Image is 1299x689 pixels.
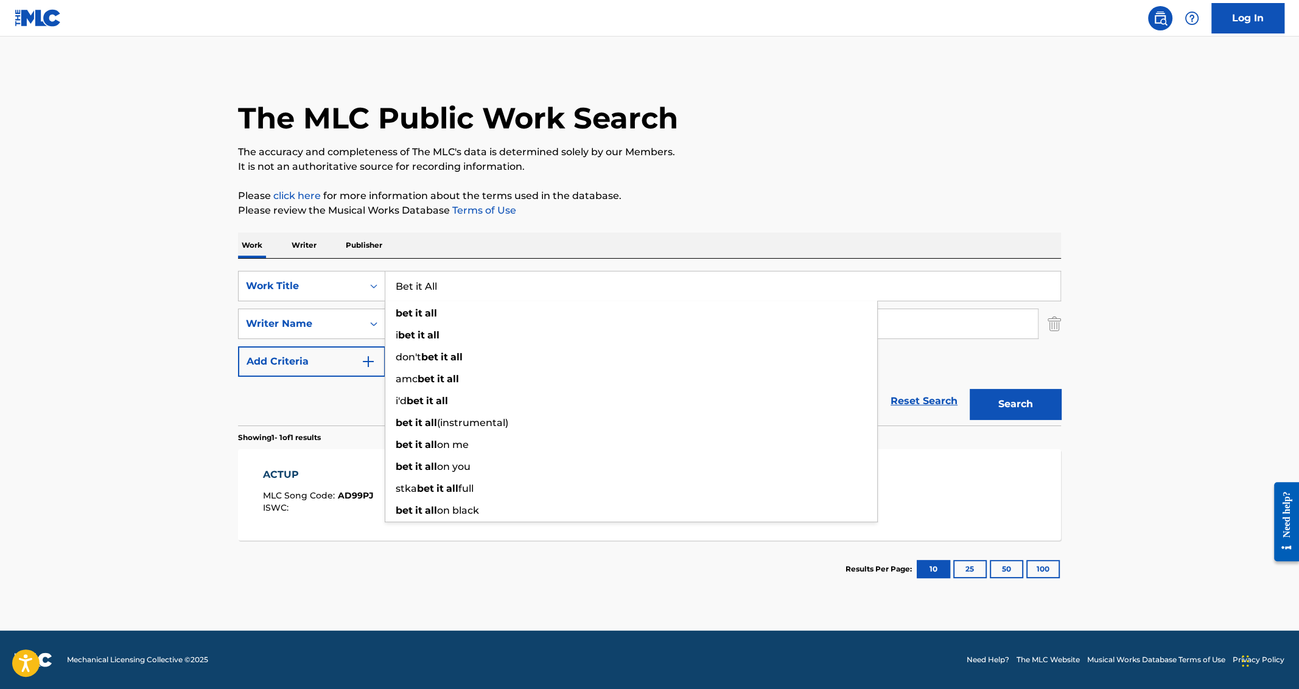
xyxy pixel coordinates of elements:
[990,560,1023,578] button: 50
[458,483,474,494] span: full
[450,351,463,363] strong: all
[427,329,439,341] strong: all
[238,346,385,377] button: Add Criteria
[396,351,421,363] span: don't
[238,100,678,136] h1: The MLC Public Work Search
[884,388,964,414] a: Reset Search
[437,439,469,450] span: on me
[437,505,479,516] span: on black
[415,505,422,516] strong: it
[396,395,407,407] span: i'd
[1185,11,1199,26] img: help
[415,417,422,428] strong: it
[846,564,915,575] p: Results Per Page:
[396,461,413,472] strong: bet
[288,233,320,258] p: Writer
[238,159,1061,174] p: It is not an authoritative source for recording information.
[1017,654,1080,665] a: The MLC Website
[917,560,950,578] button: 10
[425,417,437,428] strong: all
[263,490,338,501] span: MLC Song Code :
[446,483,458,494] strong: all
[238,203,1061,218] p: Please review the Musical Works Database
[396,483,417,494] span: stka
[1233,654,1284,665] a: Privacy Policy
[396,329,398,341] span: i
[263,467,374,482] div: ACTUP
[953,560,987,578] button: 25
[415,461,422,472] strong: it
[238,233,266,258] p: Work
[396,439,413,450] strong: bet
[246,279,355,293] div: Work Title
[1153,11,1168,26] img: search
[1180,6,1204,30] div: Help
[342,233,386,258] p: Publisher
[246,317,355,331] div: Writer Name
[425,307,437,319] strong: all
[15,9,61,27] img: MLC Logo
[361,354,376,369] img: 9d2ae6d4665cec9f34b9.svg
[441,351,448,363] strong: it
[437,461,471,472] span: on you
[1026,560,1060,578] button: 100
[418,373,435,385] strong: bet
[238,271,1061,425] form: Search Form
[970,389,1061,419] button: Search
[15,652,52,667] img: logo
[273,190,321,201] a: click here
[425,461,437,472] strong: all
[415,439,422,450] strong: it
[450,205,516,216] a: Terms of Use
[417,483,434,494] strong: bet
[238,449,1061,540] a: ACTUPMLC Song Code:AD99PJISWC:Writers (1)[PERSON_NAME]Recording Artists (19)[PERSON_NAME], [PERSO...
[396,373,418,385] span: amc
[436,395,448,407] strong: all
[1087,654,1225,665] a: Musical Works Database Terms of Use
[967,654,1009,665] a: Need Help?
[1265,472,1299,570] iframe: Resource Center
[238,189,1061,203] p: Please for more information about the terms used in the database.
[425,439,437,450] strong: all
[67,654,208,665] span: Mechanical Licensing Collective © 2025
[426,395,433,407] strong: it
[447,373,459,385] strong: all
[238,145,1061,159] p: The accuracy and completeness of The MLC's data is determined solely by our Members.
[1148,6,1172,30] a: Public Search
[238,432,321,443] p: Showing 1 - 1 of 1 results
[396,505,413,516] strong: bet
[418,329,425,341] strong: it
[437,417,508,428] span: (instrumental)
[407,395,424,407] strong: bet
[425,505,437,516] strong: all
[338,490,374,501] span: AD99PJ
[1211,3,1284,33] a: Log In
[398,329,415,341] strong: bet
[1048,309,1061,339] img: Delete Criterion
[396,417,413,428] strong: bet
[437,373,444,385] strong: it
[1242,643,1249,679] div: Drag
[415,307,422,319] strong: it
[263,502,292,513] span: ISWC :
[1238,631,1299,689] iframe: Chat Widget
[436,483,444,494] strong: it
[396,307,413,319] strong: bet
[421,351,438,363] strong: bet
